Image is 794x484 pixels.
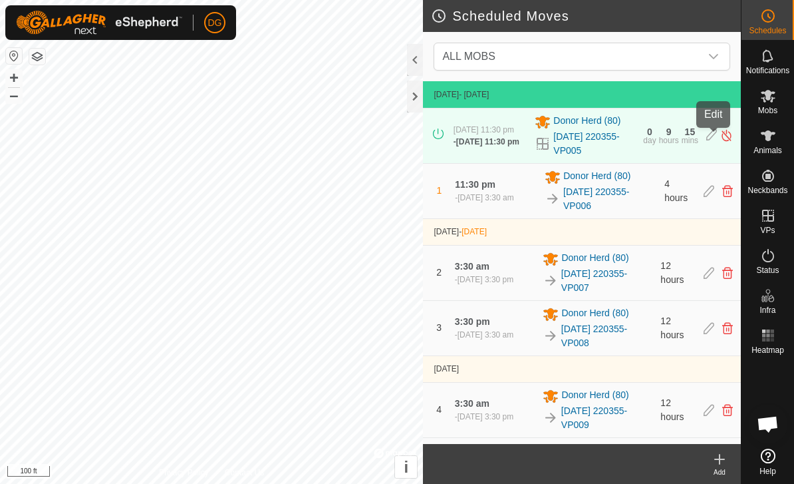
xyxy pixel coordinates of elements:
[758,107,777,115] span: Mobs
[659,136,679,144] div: hours
[553,114,620,130] span: Donor Herd (80)
[16,11,182,35] img: Gallagher Logo
[660,397,684,422] span: 12 hours
[6,70,22,86] button: +
[543,328,558,344] img: To
[746,67,789,75] span: Notifications
[434,227,459,236] span: [DATE]
[751,346,784,354] span: Heatmap
[666,127,672,136] div: 9
[455,329,513,341] div: -
[159,467,209,479] a: Privacy Policy
[741,443,794,481] a: Help
[561,306,628,322] span: Donor Herd (80)
[643,136,656,144] div: day
[553,130,635,158] a: [DATE] 220355-VP005
[458,412,513,421] span: [DATE] 3:30 pm
[748,404,788,444] div: Open chat
[759,467,776,475] span: Help
[6,48,22,64] button: Reset Map
[455,192,513,204] div: -
[660,316,684,340] span: 12 hours
[225,467,264,479] a: Contact Us
[756,266,779,274] span: Status
[759,306,775,314] span: Infra
[563,169,630,185] span: Donor Herd (80)
[561,251,628,267] span: Donor Herd (80)
[455,316,490,327] span: 3:30 pm
[685,127,696,136] div: 15
[454,136,519,148] div: -
[455,398,489,409] span: 3:30 am
[395,456,417,478] button: i
[664,178,688,203] span: 4 hours
[563,185,656,213] a: [DATE] 220355-VP006
[747,186,787,194] span: Neckbands
[660,260,684,285] span: 12 hours
[404,458,409,476] span: i
[561,443,628,459] span: Donor Herd (80)
[455,179,495,190] span: 11:30 pm
[543,410,558,425] img: To
[682,136,698,144] div: mins
[543,273,558,288] img: To
[561,267,653,295] a: [DATE] 220355-VP007
[434,90,459,99] span: [DATE]
[437,43,700,70] span: ALL MOBS
[647,127,652,136] div: 0
[760,226,775,234] span: VPs
[561,388,628,404] span: Donor Herd (80)
[436,267,442,278] span: 2
[6,87,22,103] button: –
[456,137,519,146] span: [DATE] 11:30 pm
[561,322,653,350] a: [DATE] 220355-VP008
[442,51,495,62] span: ALL MOBS
[459,90,489,99] span: - [DATE]
[455,261,489,272] span: 3:30 am
[753,146,782,154] span: Animals
[436,322,442,333] span: 3
[455,411,513,423] div: -
[459,227,487,236] span: -
[434,364,459,373] span: [DATE]
[455,274,513,286] div: -
[720,128,733,142] img: Turn off schedule move
[436,185,442,196] span: 1
[545,191,561,207] img: To
[700,43,727,70] div: dropdown trigger
[462,227,487,236] span: [DATE]
[454,125,514,134] span: [DATE] 11:30 pm
[458,275,513,284] span: [DATE] 3:30 pm
[208,16,222,30] span: DG
[431,8,741,24] h2: Scheduled Moves
[458,193,513,202] span: [DATE] 3:30 am
[29,49,45,65] button: Map Layers
[749,27,786,35] span: Schedules
[436,404,442,415] span: 4
[698,467,741,477] div: Add
[561,404,653,432] a: [DATE] 220355-VP009
[458,330,513,340] span: [DATE] 3:30 am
